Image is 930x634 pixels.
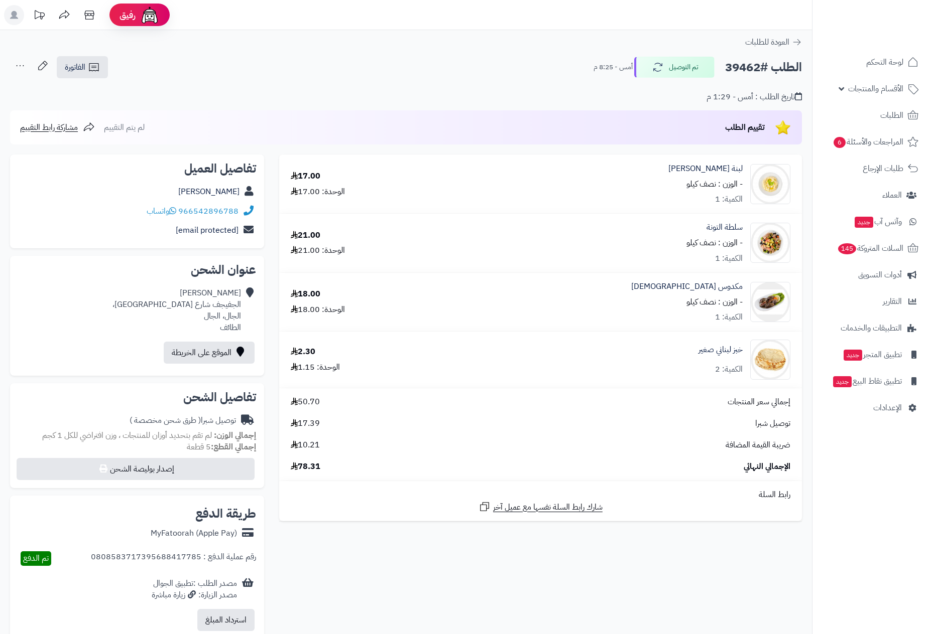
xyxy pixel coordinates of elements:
a: [PERSON_NAME] [178,186,240,198]
span: العملاء [882,188,902,202]
a: تحديثات المنصة [27,5,52,28]
span: لوحة التحكم [866,55,903,69]
strong: إجمالي القطع: [211,441,256,453]
span: 10.21 [291,439,320,451]
a: مشاركة رابط التقييم [20,121,95,133]
span: 6 [834,137,846,148]
span: التقارير [883,294,902,308]
span: أدوات التسويق [858,268,902,282]
span: المراجعات والأسئلة [833,135,903,149]
span: السلات المتروكة [837,241,903,255]
img: logo-2.png [862,27,920,48]
div: توصيل شبرا [130,415,236,426]
span: رفيق [120,9,136,21]
h2: تفاصيل العميل [18,163,256,175]
div: مصدر الطلب :تطبيق الجوال [152,578,237,601]
span: 78.31 [291,461,320,472]
a: العملاء [819,183,924,207]
span: جديد [855,217,873,228]
small: - الوزن : نصف كيلو [686,237,743,249]
h2: الطلب #39462 [725,57,802,78]
span: 50.70 [291,396,320,408]
a: واتساب [147,205,176,217]
div: تاريخ الطلب : أمس - 1:29 م [707,91,802,103]
div: الكمية: 1 [715,311,743,323]
div: الوحدة: 18.00 [291,304,345,315]
span: الأقسام والمنتجات [848,82,903,96]
small: 5 قطعة [187,441,256,453]
div: رابط السلة [283,489,798,501]
span: 17.39 [291,418,320,429]
span: مشاركة رابط التقييم [20,121,78,133]
span: العودة للطلبات [745,36,789,48]
span: لم تقم بتحديد أوزان للمنتجات ، وزن افتراضي للكل 1 كجم [42,429,212,441]
a: 966542896788 [178,205,239,217]
a: خبز لبناني صغير [699,344,743,356]
div: 21.00 [291,230,320,241]
a: الإعدادات [819,396,924,420]
span: ضريبة القيمة المضافة [726,439,790,451]
span: وآتس آب [854,215,902,229]
a: سلطة التونة [707,222,743,233]
a: السلات المتروكة145 [819,236,924,260]
span: لم يتم التقييم [104,121,145,133]
strong: إجمالي الوزن: [214,429,256,441]
div: MyFatoorah (Apple Pay) [151,528,237,539]
img: 1676371814-873f1c6c-82b2-4002-b5a7-2dc8957e7041-thumbnail-770x770-70-90x90.jpg [751,164,790,204]
h2: عنوان الشحن [18,264,256,276]
a: مكدوس [DEMOGRAPHIC_DATA] [631,281,743,292]
small: أمس - 8:25 م [594,62,633,72]
div: 17.00 [291,171,320,182]
a: لبنة [PERSON_NAME] [668,163,743,175]
span: شارك رابط السلة نفسها مع عميل آخر [493,502,603,513]
a: الموقع على الخريطة [164,342,255,364]
button: إصدار بوليصة الشحن [17,458,255,480]
div: الكمية: 2 [715,364,743,375]
span: طلبات الإرجاع [863,162,903,176]
div: رقم عملية الدفع : 0808583717395688417785 [91,551,256,566]
span: إجمالي سعر المنتجات [728,396,790,408]
div: الوحدة: 1.15 [291,362,340,373]
span: جديد [833,376,852,387]
img: 1674564259-b67b9ece-3339-4580-9cc9-66b443815188-thumbnail-770x770-70-90x90.jpg [751,223,790,263]
a: المراجعات والأسئلة6 [819,130,924,154]
span: التطبيقات والخدمات [841,321,902,335]
img: 1676457857-%D9%84%D9%82%D8%B7%D8%A9%20%D8%A7%D9%84%D8%B4%D8%A7%D8%B4%D8%A9%202023-02-15%20134159-... [751,282,790,322]
small: - الوزن : نصف كيلو [686,178,743,190]
img: 1665822513-eDMl9ERPDmddTC91NFQphgHaHa-90x90.jpg [751,340,790,380]
a: وآتس آبجديد [819,210,924,234]
span: تطبيق المتجر [843,348,902,362]
button: استرداد المبلغ [197,609,255,631]
div: الكمية: 1 [715,253,743,264]
a: لوحة التحكم [819,50,924,74]
h2: تفاصيل الشحن [18,391,256,403]
a: التقارير [819,289,924,313]
span: توصيل شبرا [755,418,790,429]
a: طلبات الإرجاع [819,156,924,181]
div: 2.30 [291,346,315,358]
a: الطلبات [819,103,924,127]
div: 18.00 [291,288,320,300]
a: العودة للطلبات [745,36,802,48]
span: جديد [844,350,862,361]
span: الفاتورة [65,61,85,73]
a: الفاتورة [57,56,108,78]
button: تم التوصيل [634,57,715,78]
span: تقييم الطلب [725,121,765,133]
div: الكمية: 1 [715,194,743,205]
div: الوحدة: 17.00 [291,186,345,198]
a: أدوات التسويق [819,263,924,287]
a: شارك رابط السلة نفسها مع عميل آخر [479,501,603,513]
a: تطبيق نقاط البيعجديد [819,369,924,393]
a: [email protected] [176,224,239,236]
div: الوحدة: 21.00 [291,245,345,256]
span: الطلبات [880,108,903,122]
span: ( طرق شحن مخصصة ) [130,414,201,426]
small: - الوزن : نصف كيلو [686,296,743,308]
span: تم الدفع [23,552,49,564]
span: الإجمالي النهائي [744,461,790,472]
img: ai-face.png [140,5,160,25]
div: [PERSON_NAME] الجفيجف شارع [GEOGRAPHIC_DATA]، الجال، الجال الطائف [112,287,241,333]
